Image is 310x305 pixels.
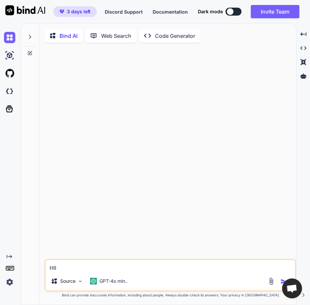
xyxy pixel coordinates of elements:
[5,5,45,15] img: Bind AI
[153,9,188,15] span: Documentation
[53,6,97,17] button: premium3 days left
[60,32,77,40] p: Bind AI
[101,32,131,40] p: Web Search
[155,32,195,40] p: Code Generator
[251,5,299,18] button: Invite Team
[45,293,296,298] p: Bind can provide inaccurate information, including about people. Always double-check its answers....
[60,278,76,284] p: Source
[4,32,15,43] img: chat
[99,278,128,284] p: GPT-4o min..
[4,86,15,97] img: darkCloudIdeIcon
[90,278,97,284] img: GPT-4o mini
[282,278,302,298] div: Open chat
[4,50,15,61] img: ai-studio
[105,9,143,15] span: Discord Support
[4,276,15,288] img: settings
[280,278,287,285] img: icon
[105,8,143,15] button: Discord Support
[4,68,15,79] img: githubLight
[267,277,275,285] img: attachment
[77,278,83,284] img: Pick Models
[153,8,188,15] button: Documentation
[60,10,64,14] img: premium
[198,8,223,15] span: Dark mode
[46,260,295,272] textarea: HII
[67,8,90,15] span: 3 days left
